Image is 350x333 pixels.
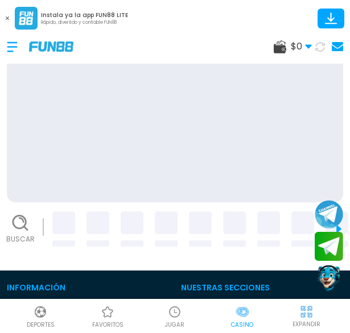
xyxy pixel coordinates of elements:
p: Información [7,282,170,294]
img: Casino Favoritos [101,305,114,319]
a: Casino FavoritosCasino Favoritosfavoritos [74,303,141,329]
p: Deportes [27,320,55,329]
button: Contact customer service [315,264,343,293]
img: hide [299,305,314,319]
p: Nuestras Secciones [181,282,344,294]
p: Casino [231,320,253,329]
img: Deportes [34,305,47,319]
button: Join telegram [315,232,343,261]
a: CasinoCasinoCasino [209,303,276,329]
a: DeportesDeportesDeportes [7,303,74,329]
img: Company Logo [29,41,73,51]
img: App Logo [15,7,38,30]
p: Buscar [6,234,35,244]
p: Instala ya la app FUN88 LITE [41,11,128,19]
p: favoritos [92,320,123,329]
button: Join telegram channel [315,199,343,229]
img: Casino Jugar [168,305,182,319]
a: Casino JugarCasino JugarJUGAR [141,303,208,329]
span: $ 0 [291,40,312,53]
p: JUGAR [165,320,184,329]
p: Rápido, divertido y confiable FUN88 [41,19,128,26]
p: EXPANDIR [293,320,320,328]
